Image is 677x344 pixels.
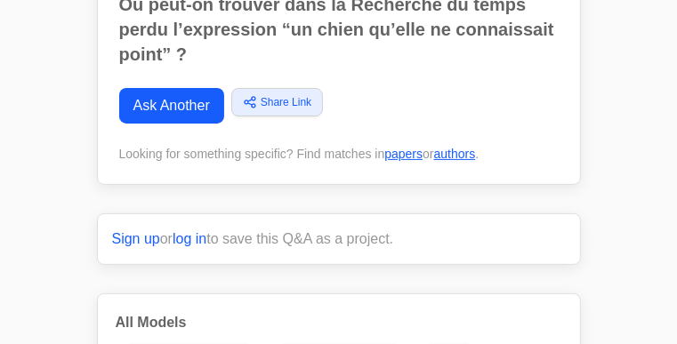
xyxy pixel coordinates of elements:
[119,88,224,124] a: Ask Another
[116,312,562,333] h3: All Models
[119,145,559,163] div: Looking for something specific? Find matches in or .
[261,94,311,110] span: Share Link
[384,147,423,161] a: papers
[112,231,160,246] a: Sign up
[173,231,206,246] a: log in
[434,147,476,161] a: authors
[112,228,566,250] p: or to save this Q&A as a project.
